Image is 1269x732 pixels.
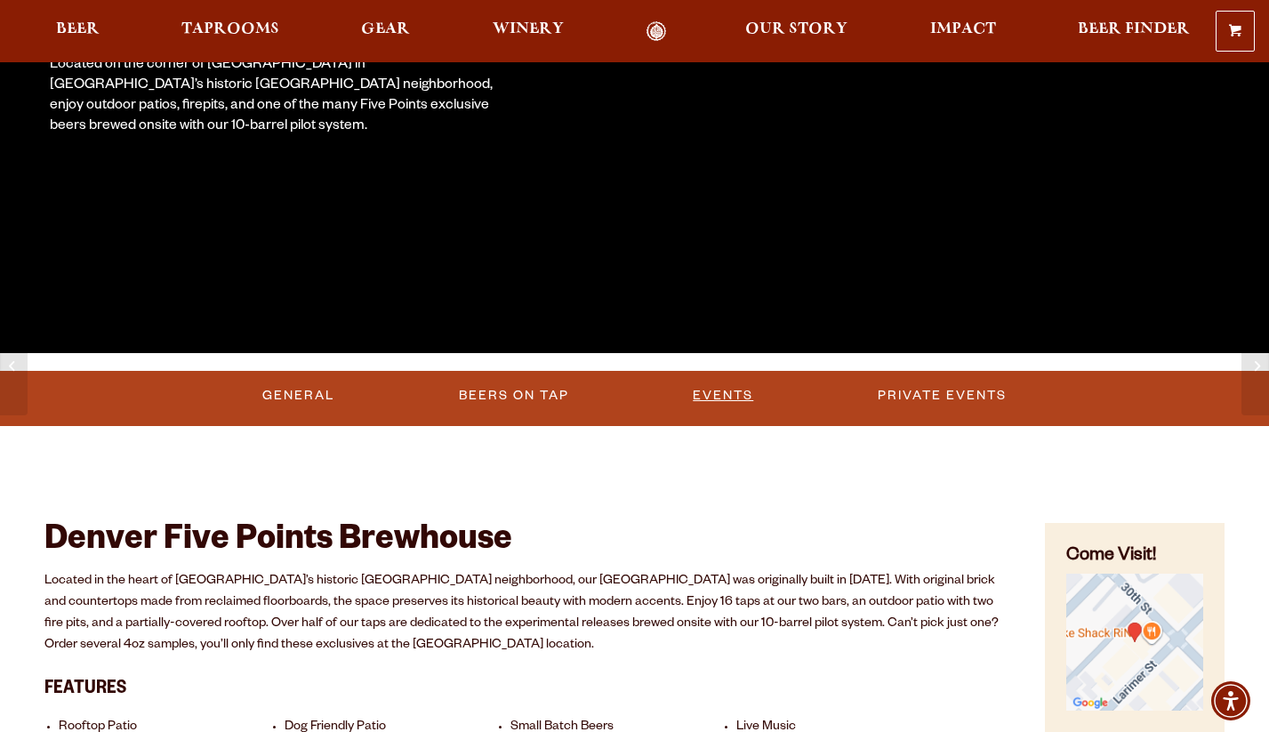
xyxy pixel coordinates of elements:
[44,21,111,42] a: Beer
[349,21,422,42] a: Gear
[56,22,100,36] span: Beer
[44,523,1000,562] h2: Denver Five Points Brewhouse
[44,668,1000,705] h3: Features
[1211,681,1250,720] div: Accessibility Menu
[1066,544,1203,570] h4: Come Visit!
[745,22,847,36] span: Our Story
[181,22,279,36] span: Taprooms
[255,375,341,416] a: General
[686,375,760,416] a: Events
[1066,21,1201,42] a: Beer Finder
[871,375,1014,416] a: Private Events
[622,21,689,42] a: Odell Home
[361,22,410,36] span: Gear
[1078,22,1190,36] span: Beer Finder
[919,21,1008,42] a: Impact
[930,22,996,36] span: Impact
[452,375,576,416] a: Beers on Tap
[1066,702,1203,716] a: Find on Google Maps (opens in a new window)
[50,56,505,138] div: Located on the corner of [GEOGRAPHIC_DATA] in [GEOGRAPHIC_DATA]’s historic [GEOGRAPHIC_DATA] neig...
[1066,574,1203,711] img: Small thumbnail of location on map
[481,21,575,42] a: Winery
[493,22,564,36] span: Winery
[734,21,859,42] a: Our Story
[170,21,291,42] a: Taprooms
[44,571,1000,656] p: Located in the heart of [GEOGRAPHIC_DATA]’s historic [GEOGRAPHIC_DATA] neighborhood, our [GEOGRAP...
